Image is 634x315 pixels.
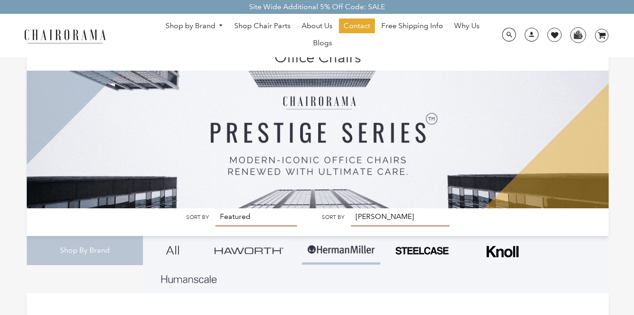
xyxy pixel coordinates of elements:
a: Shop Chair Parts [230,18,295,33]
a: Shop by Brand [161,19,228,33]
span: About Us [302,21,332,31]
img: Group-1.png [307,236,376,264]
a: Contact [339,18,375,33]
span: Blogs [313,38,332,48]
span: Contact [344,21,370,31]
img: Office Chairs [27,46,609,208]
img: Layer_1_1.png [161,275,217,284]
a: Blogs [308,36,337,50]
span: Shop Chair Parts [234,21,290,31]
nav: DesktopNavigation [150,18,494,53]
label: Sort by [322,214,344,221]
a: About Us [297,18,337,33]
img: PHOTO-2024-07-09-00-53-10-removebg-preview.png [394,246,450,256]
img: Group_4be16a4b-c81a-4a6e-a540-764d0a8faf6e.png [214,247,284,254]
span: Free Shipping Info [381,21,443,31]
img: Frame_4.png [484,240,521,263]
a: Free Shipping Info [377,18,448,33]
label: Sort by [186,214,209,221]
span: Why Us [454,21,480,31]
a: All [150,236,196,265]
div: Shop By Brand [27,236,143,265]
img: WhatsApp_Image_2024-07-12_at_16.23.01.webp [571,28,585,42]
a: Why Us [450,18,484,33]
img: chairorama [19,28,111,44]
